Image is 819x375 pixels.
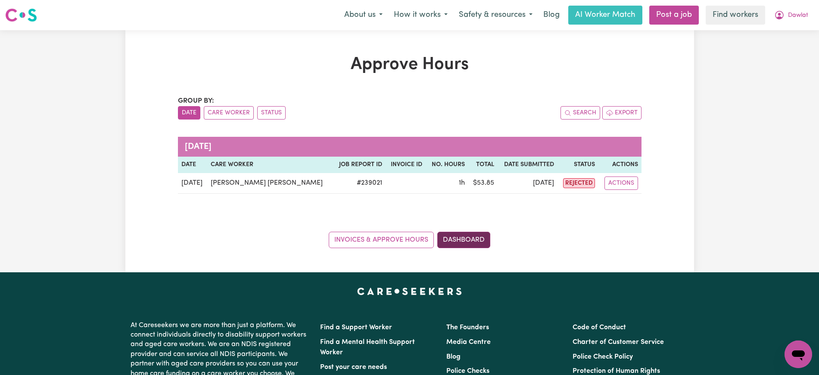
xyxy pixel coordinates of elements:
span: 1 hour [459,180,465,186]
button: sort invoices by date [178,106,200,120]
a: Careseekers home page [357,288,462,295]
button: Export [602,106,641,120]
button: Actions [604,176,638,190]
a: Charter of Customer Service [573,339,664,346]
h1: Approve Hours [178,54,641,75]
button: sort invoices by care worker [204,106,254,120]
td: [DATE] [498,173,557,194]
a: Find a Mental Health Support Worker [320,339,415,356]
a: Post your care needs [320,364,387,371]
a: Police Checks [446,368,489,375]
button: sort invoices by paid status [257,106,286,120]
span: rejected [563,178,595,188]
span: Dawlat [788,11,808,20]
th: Invoice ID [386,157,426,173]
a: Find workers [706,6,765,25]
td: [DATE] [178,173,208,194]
a: Police Check Policy [573,353,633,360]
a: Find a Support Worker [320,324,392,331]
a: Careseekers logo [5,5,37,25]
a: AI Worker Match [568,6,642,25]
th: Job Report ID [333,157,385,173]
caption: [DATE] [178,137,641,157]
button: Search [561,106,600,120]
th: Care worker [207,157,333,173]
th: No. Hours [426,157,468,173]
a: Invoices & Approve Hours [329,232,434,248]
th: Total [468,157,498,173]
a: The Founders [446,324,489,331]
th: Actions [598,157,641,173]
td: # 239021 [333,173,385,194]
a: Post a job [649,6,699,25]
a: Blog [446,353,461,360]
th: Status [557,157,598,173]
a: Dashboard [437,232,490,248]
td: [PERSON_NAME] [PERSON_NAME] [207,173,333,194]
button: How it works [388,6,453,24]
th: Date [178,157,208,173]
span: Group by: [178,98,214,104]
iframe: Button to launch messaging window [785,340,812,368]
a: Protection of Human Rights [573,368,660,375]
img: Careseekers logo [5,7,37,23]
td: $ 53.85 [468,173,498,194]
button: Safety & resources [453,6,538,24]
th: Date Submitted [498,157,557,173]
button: My Account [769,6,814,24]
a: Code of Conduct [573,324,626,331]
button: About us [339,6,388,24]
a: Blog [538,6,565,25]
a: Media Centre [446,339,491,346]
